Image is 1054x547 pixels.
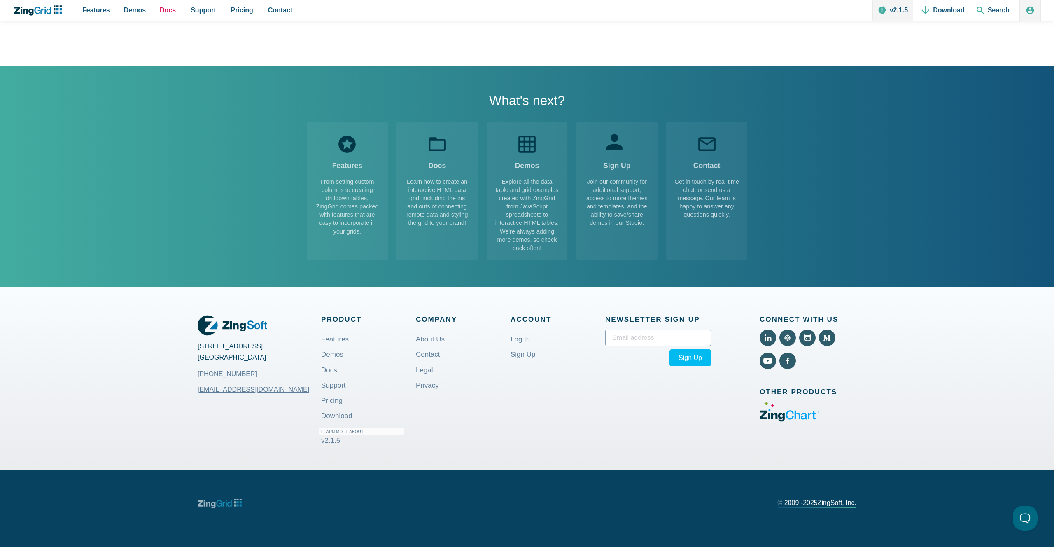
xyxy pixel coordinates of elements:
a: Download [321,406,352,425]
a: Demos Explore all the data table and grid examples created with ZingGrid from JavaScript spreadsh... [487,122,568,260]
span: Support [191,5,216,16]
a: Visit ZingChart (External) [760,416,819,423]
a: Sign Up Join our community for additional support, access to more themes and templates, and the a... [576,122,658,260]
a: ZingGrid logo [198,496,242,511]
span: Features [82,5,110,16]
strong: Features [332,161,362,171]
span: Get in touch by real-time chat, or send us a message. Our team is happy to answer any questions q... [674,178,739,219]
span: Pricing [231,5,253,16]
a: [PHONE_NUMBER] [198,368,257,379]
a: [EMAIL_ADDRESS][DOMAIN_NAME] [198,380,309,400]
a: Privacy [416,376,439,395]
span: Join our community for additional support, access to more themes and templates, and the ability t... [585,178,649,227]
h2: What's next? [489,92,565,111]
a: Learn More About v2.1.5 [321,422,406,450]
small: Learn More About [319,428,404,435]
span: Demos [124,5,146,16]
button: Sign Up [669,349,711,366]
strong: Demos [515,161,539,171]
a: Features From setting custom columns to creating drilldown tables, ZingGrid comes packed with fea... [307,122,388,260]
span: Connect With Us [760,313,856,325]
span: Account [511,313,605,325]
a: Pricing [321,391,343,410]
span: Company [416,313,511,325]
a: View Medium (External) [819,330,835,346]
iframe: Toggle Customer Support [1013,506,1038,531]
a: Docs [321,360,337,380]
a: Legal [416,360,433,380]
input: Email address [605,330,711,346]
strong: Sign Up [603,161,630,171]
a: Log In [511,330,530,349]
a: View YouTube (External) [760,353,776,369]
a: Support [321,376,346,395]
span: v2.1.5 [321,437,340,444]
a: View Facebook (External) [779,353,796,369]
a: Features [321,330,349,349]
a: About Us [416,330,445,349]
strong: Docs [427,161,448,171]
a: ZingChart Logo. Click to return to the homepage [13,5,66,16]
span: Newsletter Sign‑up [605,313,711,325]
a: Contact [416,345,440,364]
a: View Code Pen (External) [779,330,796,346]
span: Explore all the data table and grid examples created with ZingGrid from JavaScript spreadsheets t... [495,178,560,252]
a: View Github (External) [799,330,816,346]
span: Contact [268,5,293,16]
span: Learn how to create an interactive HTML data grid, including the ins and outs of connecting remot... [405,178,469,227]
a: Demos [321,345,343,364]
a: Sign Up [511,345,535,364]
p: © 2009 - ZingSoft, Inc. [778,500,856,508]
address: [STREET_ADDRESS] [GEOGRAPHIC_DATA] [198,341,321,379]
strong: Contact [693,161,721,171]
span: From setting custom columns to creating drilldown tables, ZingGrid comes packed with features tha... [315,178,380,236]
a: ZingGrid Logo [198,313,267,337]
span: Other Products [760,386,856,398]
a: Contact Get in touch by real-time chat, or send us a message. Our team is happy to answer any que... [666,122,747,260]
a: View LinkedIn (External) [760,330,776,346]
a: Docs Learn how to create an interactive HTML data grid, including the ins and outs of connecting ... [396,122,478,260]
span: Product [321,313,416,325]
span: Docs [160,5,176,16]
span: 2025 [803,499,818,506]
